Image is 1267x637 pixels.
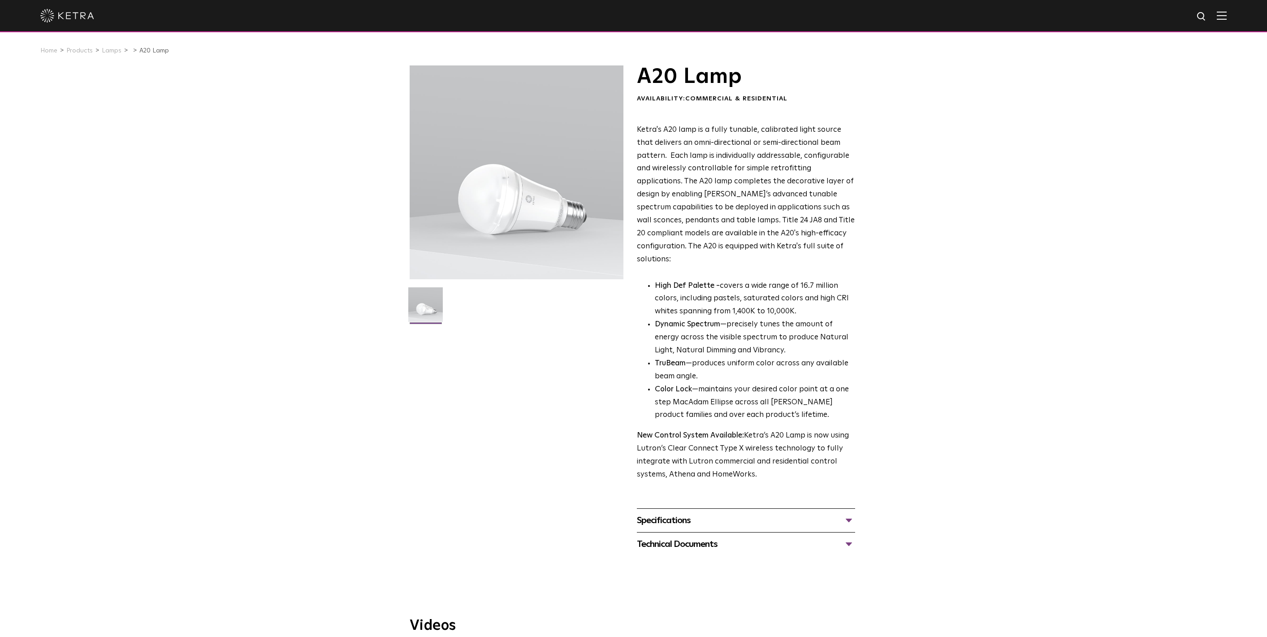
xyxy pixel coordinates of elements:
[1217,11,1227,20] img: Hamburger%20Nav.svg
[655,321,720,328] strong: Dynamic Spectrum
[139,48,169,54] a: A20 Lamp
[637,126,855,263] span: Ketra's A20 lamp is a fully tunable, calibrated light source that delivers an omni-directional or...
[655,282,720,290] strong: High Def Palette -
[40,48,57,54] a: Home
[637,537,855,551] div: Technical Documents
[410,619,858,633] h3: Videos
[655,386,692,393] strong: Color Lock
[655,357,855,383] li: —produces uniform color across any available beam angle.
[66,48,93,54] a: Products
[637,429,855,481] p: Ketra’s A20 Lamp is now using Lutron’s Clear Connect Type X wireless technology to fully integrat...
[408,287,443,329] img: A20-Lamp-2021-Web-Square
[685,95,787,102] span: Commercial & Residential
[102,48,121,54] a: Lamps
[655,383,855,422] li: —maintains your desired color point at a one step MacAdam Ellipse across all [PERSON_NAME] produc...
[655,318,855,357] li: —precisely tunes the amount of energy across the visible spectrum to produce Natural Light, Natur...
[637,95,855,104] div: Availability:
[655,280,855,319] p: covers a wide range of 16.7 million colors, including pastels, saturated colors and high CRI whit...
[637,432,744,439] strong: New Control System Available:
[637,65,855,88] h1: A20 Lamp
[655,360,686,367] strong: TruBeam
[1196,11,1207,22] img: search icon
[40,9,94,22] img: ketra-logo-2019-white
[637,513,855,528] div: Specifications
